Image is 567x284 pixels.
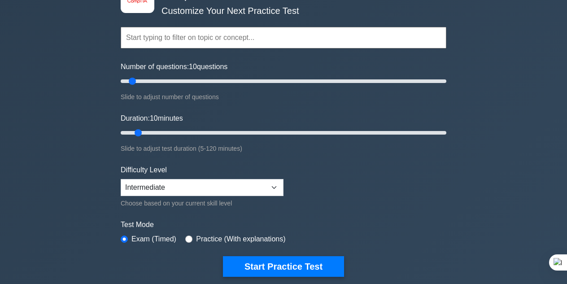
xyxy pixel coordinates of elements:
[131,234,176,245] label: Exam (Timed)
[121,198,283,209] div: Choose based on your current skill level
[121,113,183,124] label: Duration: minutes
[223,256,344,277] button: Start Practice Test
[150,114,158,122] span: 10
[121,27,446,48] input: Start typing to filter on topic or concept...
[121,143,446,154] div: Slide to adjust test duration (5-120 minutes)
[189,63,197,70] span: 10
[196,234,285,245] label: Practice (With explanations)
[121,92,446,102] div: Slide to adjust number of questions
[121,61,227,72] label: Number of questions: questions
[121,165,167,175] label: Difficulty Level
[121,219,446,230] label: Test Mode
